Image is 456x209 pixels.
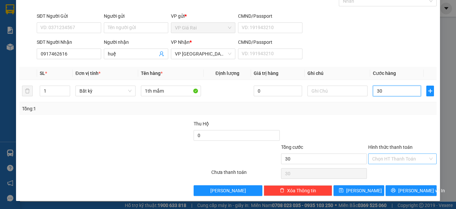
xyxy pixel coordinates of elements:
span: user-add [159,51,164,57]
span: phone [38,33,44,38]
div: SĐT Người Gửi [37,12,101,20]
span: printer [391,188,396,193]
span: [PERSON_NAME] và In [398,187,445,194]
div: CMND/Passport [238,38,302,46]
input: 0 [254,86,302,96]
span: Giá trị hàng [254,71,278,76]
span: up [64,87,68,91]
span: Increase Value [62,86,70,91]
div: SĐT Người Nhận [37,38,101,46]
span: Thu Hộ [194,121,209,126]
th: Ghi chú [305,67,370,80]
button: [PERSON_NAME] [194,185,262,196]
span: VP Nhận [171,39,190,45]
div: Người gửi [104,12,168,20]
span: SL [40,71,45,76]
span: down [64,92,68,96]
div: Tổng: 1 [22,105,177,112]
span: plus [427,88,434,94]
span: [PERSON_NAME] [210,187,246,194]
span: save [339,188,344,193]
div: CMND/Passport [238,12,302,20]
span: Định lượng [215,71,239,76]
span: Bất kỳ [79,86,132,96]
span: Xóa Thông tin [287,187,316,194]
div: Chưa thanh toán [211,169,280,180]
span: [PERSON_NAME] [346,187,382,194]
button: printer[PERSON_NAME] và In [386,185,437,196]
div: VP gửi [171,12,235,20]
span: VP Giá Rai [175,23,231,33]
li: [STREET_ADDRESS][PERSON_NAME] [3,15,127,31]
span: Tên hàng [141,71,163,76]
input: Ghi Chú [307,86,368,96]
span: delete [280,188,284,193]
button: delete [22,86,33,96]
input: VD: Bàn, Ghế [141,86,201,96]
label: Hình thức thanh toán [368,144,413,150]
button: plus [426,86,434,96]
span: Decrease Value [62,91,70,96]
button: deleteXóa Thông tin [264,185,332,196]
span: Tổng cước [281,144,303,150]
span: environment [38,16,44,21]
span: Cước hàng [373,71,396,76]
div: Người nhận [104,38,168,46]
button: save[PERSON_NAME] [333,185,385,196]
b: GỬI : VP Giá Rai [3,50,68,61]
b: TRÍ NHÂN [38,4,72,13]
span: Đơn vị tính [75,71,100,76]
li: 0983 44 7777 [3,31,127,40]
span: VP Sài Gòn [175,49,231,59]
